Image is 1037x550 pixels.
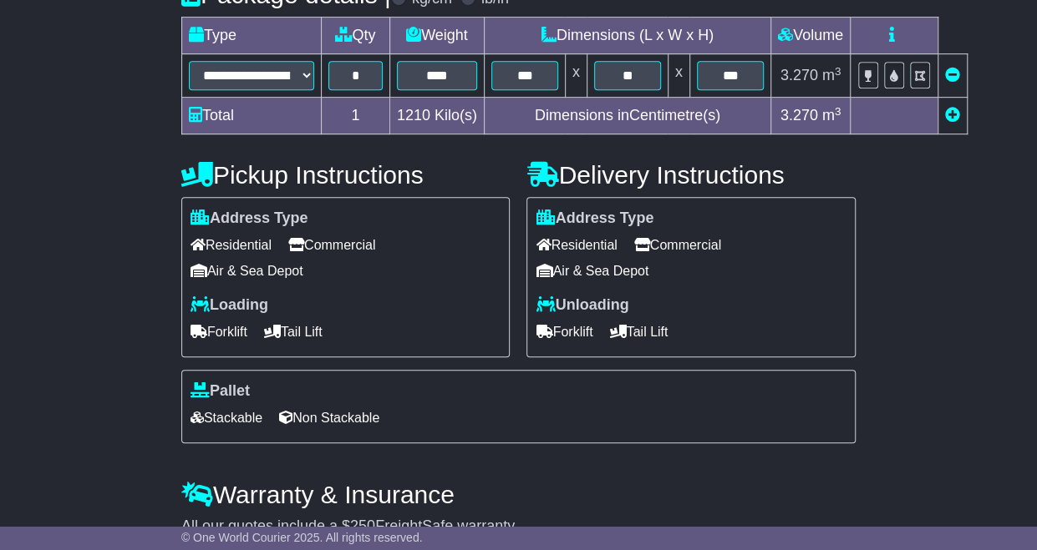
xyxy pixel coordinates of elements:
[536,209,653,228] label: Address Type
[780,67,818,83] span: 3.270
[191,405,262,431] span: Stackable
[181,531,423,544] span: © One World Courier 2025. All rights reserved.
[536,296,628,315] label: Unloading
[191,296,268,315] label: Loading
[191,209,308,228] label: Address Type
[484,18,770,54] td: Dimensions (L x W x H)
[780,107,818,124] span: 3.270
[835,65,841,78] sup: 3
[288,232,375,258] span: Commercial
[770,18,850,54] td: Volume
[484,98,770,134] td: Dimensions in Centimetre(s)
[191,232,272,258] span: Residential
[321,98,389,134] td: 1
[536,232,617,258] span: Residential
[191,319,247,345] span: Forklift
[350,517,375,534] span: 250
[945,107,960,124] a: Add new item
[397,107,430,124] span: 1210
[389,18,484,54] td: Weight
[668,54,689,98] td: x
[181,481,856,508] h4: Warranty & Insurance
[822,107,841,124] span: m
[191,258,303,284] span: Air & Sea Depot
[264,319,323,345] span: Tail Lift
[279,405,379,431] span: Non Stackable
[609,319,668,345] span: Tail Lift
[321,18,389,54] td: Qty
[634,232,721,258] span: Commercial
[389,98,484,134] td: Kilo(s)
[181,98,321,134] td: Total
[822,67,841,83] span: m
[945,67,960,83] a: Remove this item
[526,161,856,189] h4: Delivery Instructions
[536,319,592,345] span: Forklift
[181,18,321,54] td: Type
[181,517,856,536] div: All our quotes include a $ FreightSafe warranty.
[835,105,841,118] sup: 3
[536,258,648,284] span: Air & Sea Depot
[191,382,250,401] label: Pallet
[181,161,511,189] h4: Pickup Instructions
[565,54,587,98] td: x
